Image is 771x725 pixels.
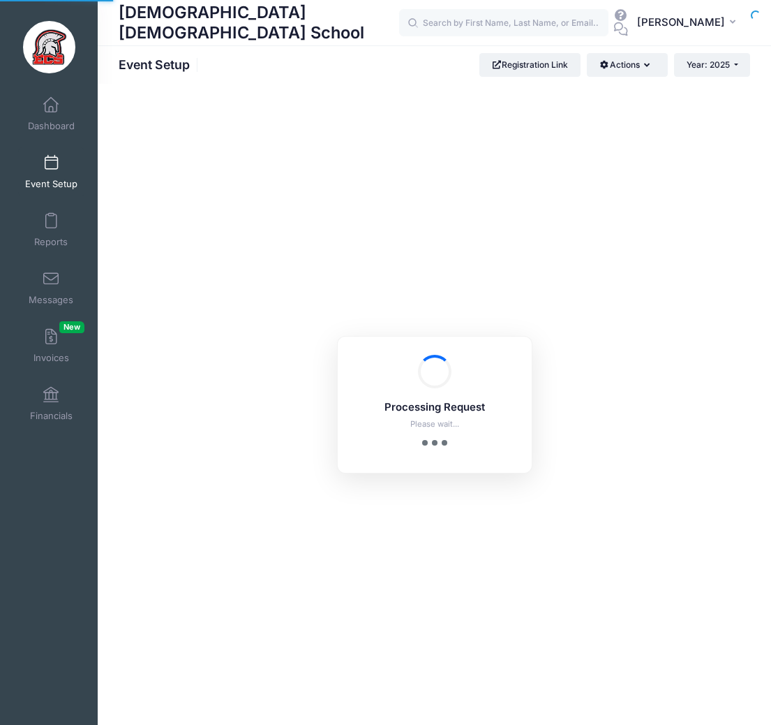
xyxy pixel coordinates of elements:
span: [PERSON_NAME] [637,15,725,30]
p: Please wait... [356,418,514,430]
img: Evangelical Christian School [23,21,75,73]
input: Search by First Name, Last Name, or Email... [399,9,608,37]
a: InvoicesNew [18,321,84,370]
span: Event Setup [25,178,77,190]
a: Event Setup [18,147,84,196]
span: Year: 2025 [687,59,730,70]
a: Reports [18,205,84,254]
h1: [DEMOGRAPHIC_DATA] [DEMOGRAPHIC_DATA] School [119,1,399,45]
a: Dashboard [18,89,84,138]
a: Financials [18,379,84,428]
h1: Event Setup [119,57,202,72]
span: Messages [29,294,73,306]
span: New [59,321,84,333]
span: Financials [30,410,73,422]
button: [PERSON_NAME] [628,7,750,39]
h5: Processing Request [356,402,514,414]
a: Registration Link [479,53,581,77]
span: Dashboard [28,120,75,132]
span: Reports [34,236,68,248]
a: Messages [18,263,84,312]
span: Invoices [33,352,69,364]
button: Year: 2025 [674,53,750,77]
button: Actions [587,53,667,77]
